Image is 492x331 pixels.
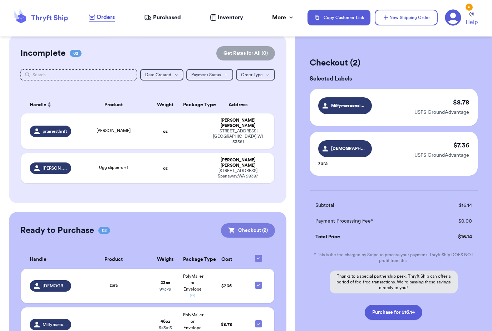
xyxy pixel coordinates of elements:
[206,250,247,269] th: Cost
[20,225,94,236] h2: Ready to Purchase
[331,145,365,152] span: [DEMOGRAPHIC_DATA]
[310,74,478,83] h3: Selected Labels
[466,4,473,11] div: 6
[310,229,433,245] td: Total Price
[110,283,118,287] span: zara
[152,96,179,113] th: Weight
[221,223,275,238] button: Checkout (2)
[43,165,67,171] span: [PERSON_NAME]
[20,48,65,59] h2: Incomplete
[331,102,365,109] span: Milfymaeconsignment
[414,109,469,116] p: USPS GroundAdvantage
[89,13,115,22] a: Orders
[97,128,131,133] span: [PERSON_NAME]
[183,274,203,298] span: PolyMailer or Envelope ✉️
[186,69,233,81] button: Payment Status
[236,69,275,81] button: Order Type
[144,13,181,22] a: Purchased
[466,12,478,26] a: Help
[75,96,152,113] th: Product
[375,10,438,25] button: New Shipping Order
[241,73,263,77] span: Order Type
[43,322,67,327] span: Milfymaeconsignment
[210,118,265,128] div: [PERSON_NAME] [PERSON_NAME]
[432,198,478,213] td: $ 16.14
[453,97,469,107] p: $ 8.78
[179,250,206,269] th: Package Type
[218,13,243,22] span: Inventory
[330,271,458,293] p: Thanks to a special partnership perk, Thryft Ship can offer a period of fee-free transactions. We...
[318,160,372,167] p: zara
[206,96,274,113] th: Address
[221,322,232,327] span: $ 8.78
[159,326,172,330] span: 5 x 3 x 15
[99,165,128,170] span: Ugg slippers
[70,50,82,57] span: 02
[124,165,128,170] span: + 1
[307,10,370,25] button: Copy Customer Link
[20,69,137,81] input: Search
[453,140,469,150] p: $ 7.36
[272,13,295,22] div: More
[445,9,461,26] a: 6
[466,18,478,26] span: Help
[161,319,170,323] strong: 46 oz
[432,229,478,245] td: $ 16.14
[191,73,221,77] span: Payment Status
[432,213,478,229] td: $ 0.00
[97,13,115,21] span: Orders
[210,13,243,22] a: Inventory
[159,287,171,291] span: 9 x 3 x 9
[153,13,181,22] span: Purchased
[310,198,433,213] td: Subtotal
[310,57,478,69] h2: Checkout ( 2 )
[210,157,265,168] div: [PERSON_NAME] [PERSON_NAME]
[98,227,110,234] span: 02
[46,101,52,109] button: Sort ascending
[75,250,152,269] th: Product
[310,213,433,229] td: Payment Processing Fee*
[179,96,206,113] th: Package Type
[210,128,265,145] div: [STREET_ADDRESS] [GEOGRAPHIC_DATA] , WI 53581
[365,305,422,320] button: Purchase for $16.14
[310,252,478,263] p: * This is the fee charged by Stripe to process your payment. Thryft Ship DOES NOT profit from this.
[163,129,168,133] strong: oz
[163,166,168,170] strong: oz
[221,284,232,288] span: $ 7.36
[210,168,265,179] div: [STREET_ADDRESS] Spanaway , WA 98387
[145,73,171,77] span: Date Created
[30,256,46,263] span: Handle
[43,128,67,134] span: prairiesthrift
[43,283,67,289] span: [DEMOGRAPHIC_DATA]
[414,152,469,159] p: USPS GroundAdvantage
[152,250,179,269] th: Weight
[216,46,275,60] button: Get Rates for All (0)
[161,281,170,285] strong: 22 oz
[140,69,183,81] button: Date Created
[30,101,46,109] span: Handle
